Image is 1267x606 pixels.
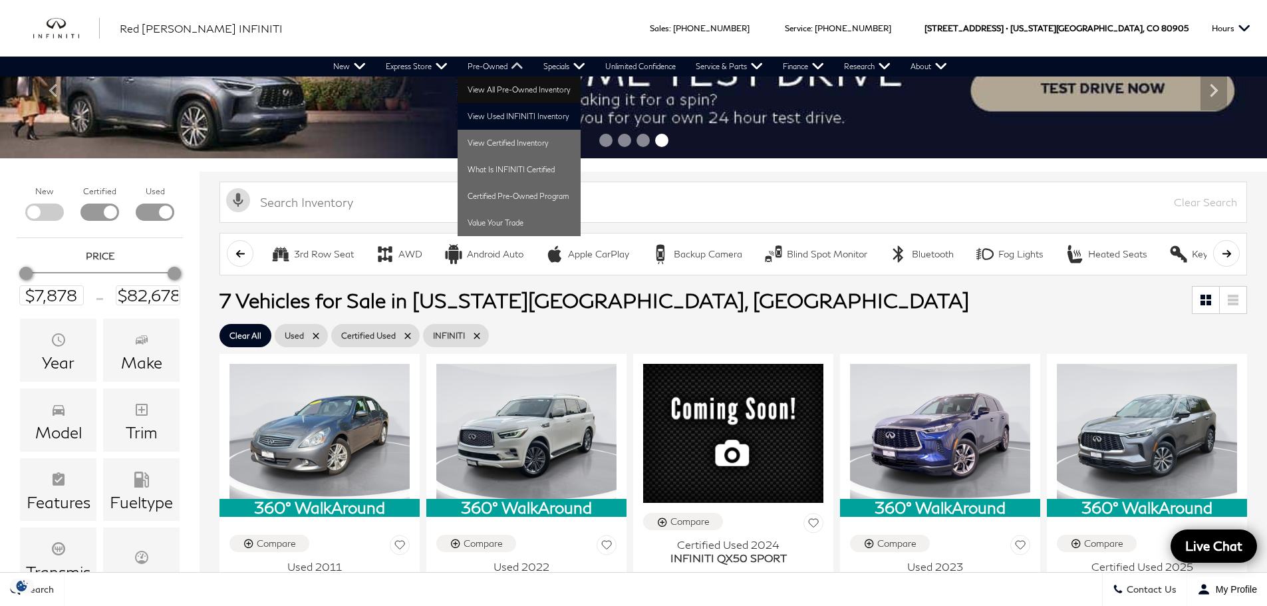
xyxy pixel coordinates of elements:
button: Compare Vehicle [229,535,309,552]
a: Pre-Owned [458,57,533,76]
a: Specials [533,57,595,76]
span: Sales [650,23,669,33]
div: AWD [398,248,422,260]
span: Mileage [134,546,150,571]
span: : [811,23,813,33]
span: Transmission [51,537,67,563]
div: 360° WalkAround [219,499,420,516]
input: Search Inventory [219,182,1247,223]
span: Certified Used 2024 [643,538,813,551]
button: Open user profile menu [1187,573,1267,606]
div: Price [19,262,180,305]
span: Certified Used [341,327,396,344]
label: Certified [83,185,116,198]
span: : [669,23,671,33]
div: Android Auto [444,244,464,264]
div: Make [121,354,162,371]
span: Certified Used 2025 [1057,560,1227,573]
div: 360° WalkAround [840,499,1040,516]
img: 2023 INFINITI QX60 LUXE [850,364,1030,499]
button: Compare Vehicle [436,535,516,552]
a: Express Store [376,57,458,76]
div: FueltypeFueltype [103,458,180,522]
button: Android AutoAndroid Auto [436,240,531,268]
a: View Certified Inventory [458,130,581,156]
input: Minimum [19,285,84,305]
div: Blind Spot Monitor [764,244,783,264]
img: 2024 INFINITI QX50 SPORT [643,364,823,503]
div: Bluetooth [912,248,954,260]
img: 2011 INFINITI G25 X [229,364,410,499]
div: Bluetooth [889,244,909,264]
a: What Is INFINITI Certified [458,156,581,183]
a: Finance [773,57,834,76]
button: Compare Vehicle [850,535,930,552]
div: Previous [40,71,67,110]
a: [PHONE_NUMBER] [815,23,891,33]
a: [PHONE_NUMBER] [673,23,750,33]
div: Keyless Entry [1169,244,1189,264]
span: Model [51,398,67,424]
div: Minimum Price [19,267,33,280]
a: Used 2023INFINITI QX60 LUXE [850,560,1030,587]
nav: Main Navigation [323,57,957,76]
a: View Used INFINITI Inventory [458,103,581,130]
label: New [35,185,53,198]
a: Used 2011INFINITI G25 X [229,560,410,587]
div: ModelModel [20,388,96,452]
a: infiniti [33,18,100,39]
div: Android Auto [467,248,523,260]
a: Research [834,57,901,76]
div: Heated Seats [1088,248,1147,260]
button: Blind Spot MonitorBlind Spot Monitor [756,240,875,268]
div: Compare [464,537,503,549]
div: Compare [1084,537,1123,549]
div: Year [42,354,74,371]
span: 7 Vehicles for Sale in [US_STATE][GEOGRAPHIC_DATA], [GEOGRAPHIC_DATA] [219,288,969,312]
a: Red [PERSON_NAME] INFINITI [120,21,283,37]
div: Backup Camera [674,248,742,260]
div: 3rd Row Seat [271,244,291,264]
a: Service & Parts [686,57,773,76]
button: Save Vehicle [803,513,823,536]
div: MakeMake [103,319,180,382]
img: 2022 INFINITI QX80 LUXE [436,364,617,499]
div: Fog Lights [998,248,1044,260]
button: Compare Vehicle [643,513,723,530]
button: Save Vehicle [390,535,410,558]
div: 360° WalkAround [1047,499,1247,516]
span: Make [134,329,150,354]
h5: Price [23,250,176,262]
div: Compare [257,537,296,549]
div: Compare [877,537,916,549]
button: Keyless EntryKeyless Entry [1161,240,1257,268]
a: About [901,57,957,76]
span: Go to slide 4 [655,134,668,147]
button: Save Vehicle [597,535,617,558]
a: Certified Pre-Owned Program [458,183,581,210]
span: Go to slide 1 [599,134,613,147]
a: Certified Used 2024INFINITI QX50 SPORT [643,538,823,565]
span: INFINITI [433,327,465,344]
span: Service [785,23,811,33]
div: Heated Seats [1065,244,1085,264]
button: Fog LightsFog Lights [968,240,1051,268]
div: Next [1200,71,1227,110]
span: Fueltype [134,468,150,494]
span: INFINITI QX50 SPORT [643,551,813,565]
button: Save Vehicle [1010,535,1030,558]
span: Contact Us [1123,584,1177,595]
button: scroll right [1213,240,1240,267]
span: Clear All [229,327,261,344]
span: Red [PERSON_NAME] INFINITI [120,22,283,35]
button: BluetoothBluetooth [881,240,961,268]
button: scroll left [227,240,253,267]
div: 3rd Row Seat [294,248,354,260]
button: 3rd Row Seat3rd Row Seat [263,240,361,268]
a: [STREET_ADDRESS] • [US_STATE][GEOGRAPHIC_DATA], CO 80905 [924,23,1189,33]
div: Fueltype [110,494,173,511]
div: Backup Camera [650,244,670,264]
label: Used [146,185,165,198]
a: Live Chat [1171,530,1257,563]
div: Features [27,494,90,511]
